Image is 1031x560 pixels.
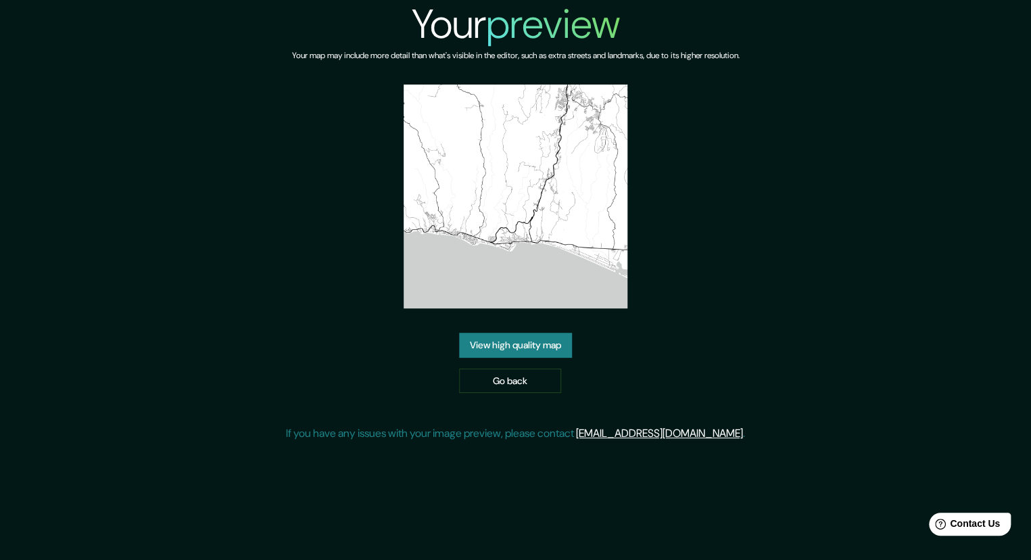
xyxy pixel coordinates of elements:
a: Go back [459,369,561,394]
a: View high quality map [459,333,572,358]
img: created-map-preview [404,85,627,308]
a: [EMAIL_ADDRESS][DOMAIN_NAME] [576,426,743,440]
p: If you have any issues with your image preview, please contact . [286,425,745,442]
h6: Your map may include more detail than what's visible in the editor, such as extra streets and lan... [292,49,740,63]
iframe: Help widget launcher [911,507,1016,545]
